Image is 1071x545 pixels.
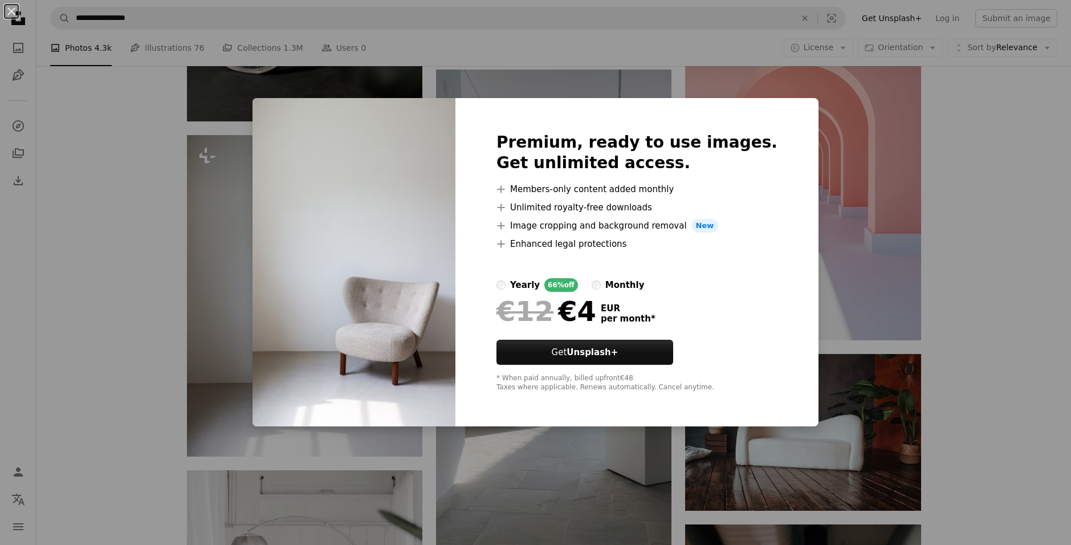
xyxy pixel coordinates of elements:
button: GetUnsplash+ [496,340,673,365]
span: per month * [601,314,655,324]
span: New [691,219,719,233]
span: EUR [601,303,655,314]
div: * When paid annually, billed upfront €48 Taxes where applicable. Renews automatically. Cancel any... [496,374,777,392]
div: yearly [510,278,540,292]
li: Image cropping and background removal [496,219,777,233]
input: monthly [592,280,601,290]
span: €12 [496,296,553,326]
img: premium_photo-1680350303578-15118239eb6a [253,98,455,426]
div: €4 [496,296,596,326]
li: Enhanced legal protections [496,237,777,251]
h2: Premium, ready to use images. Get unlimited access. [496,132,777,173]
input: yearly66%off [496,280,506,290]
div: 66% off [544,278,578,292]
div: monthly [605,278,645,292]
li: Members-only content added monthly [496,182,777,196]
strong: Unsplash+ [567,347,618,357]
li: Unlimited royalty-free downloads [496,201,777,214]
